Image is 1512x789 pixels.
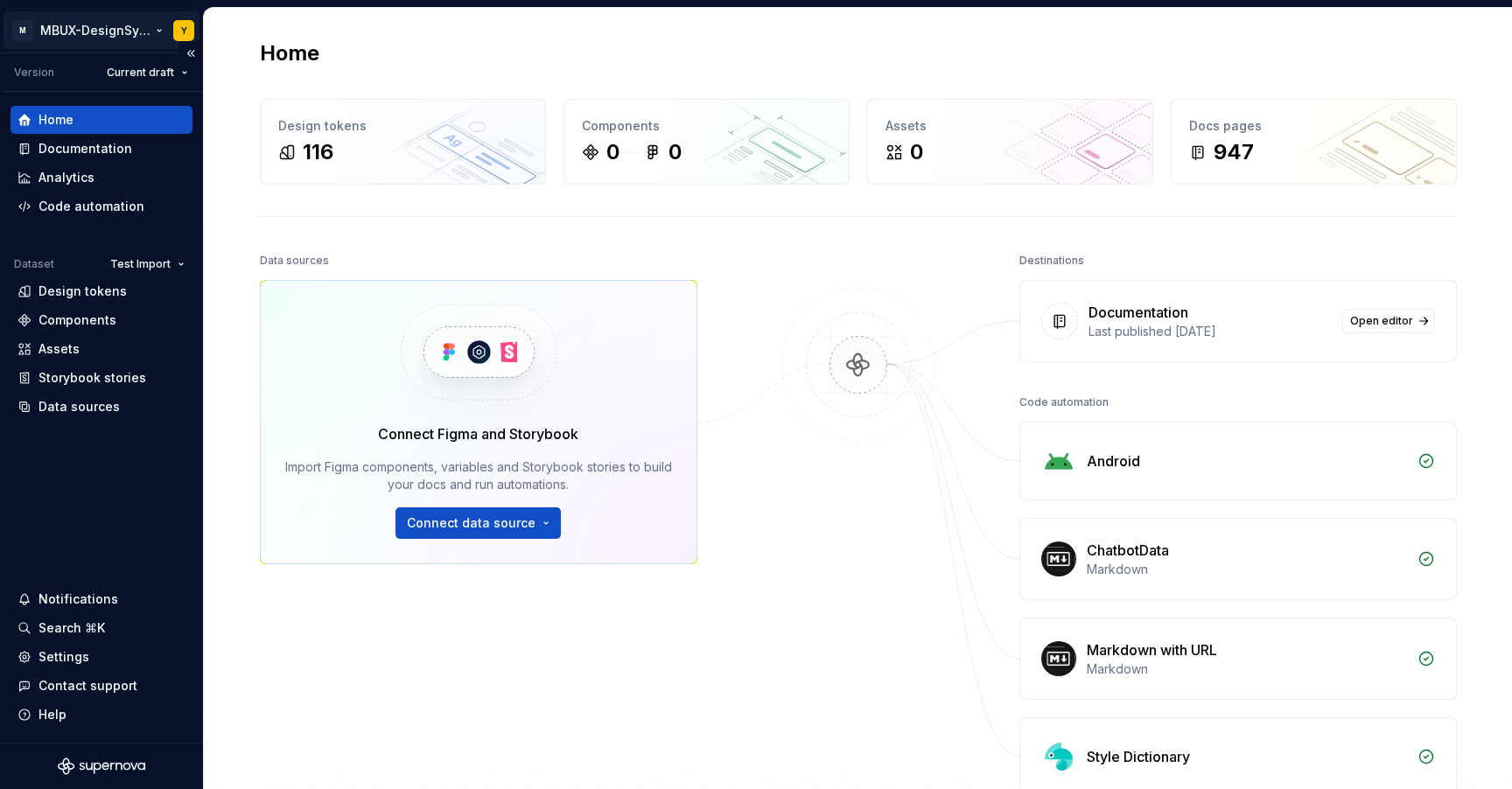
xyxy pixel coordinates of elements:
[1019,390,1109,415] div: Code automation
[10,393,192,421] a: Data sources
[38,140,132,157] div: Documentation
[1087,746,1190,767] div: Style Dictionary
[1087,450,1140,471] div: Android
[563,99,850,185] a: Components00
[1087,561,1407,578] div: Markdown
[378,423,578,444] div: Connect Figma and Storybook
[38,590,118,608] div: Notifications
[606,138,619,166] div: 0
[395,507,561,539] button: Connect data source
[10,192,192,220] a: Code automation
[99,60,196,85] button: Current draft
[38,648,89,666] div: Settings
[278,117,528,135] div: Design tokens
[1350,314,1413,328] span: Open editor
[12,20,33,41] div: M
[178,41,203,66] button: Collapse sidebar
[181,24,187,38] div: Y
[110,257,171,271] span: Test Import
[1019,248,1084,273] div: Destinations
[102,252,192,276] button: Test Import
[38,619,105,637] div: Search ⌘K
[668,138,682,166] div: 0
[10,164,192,192] a: Analytics
[260,248,329,273] div: Data sources
[10,135,192,163] a: Documentation
[1214,138,1254,166] div: 947
[910,138,923,166] div: 0
[38,340,80,358] div: Assets
[3,11,199,49] button: MMBUX-DesignSystemY
[1087,660,1407,678] div: Markdown
[38,198,144,215] div: Code automation
[1171,99,1457,185] a: Docs pages947
[10,306,192,334] a: Components
[107,66,174,80] span: Current draft
[867,99,1153,185] a: Assets0
[1189,117,1438,135] div: Docs pages
[1087,540,1169,561] div: ChatbotData
[260,99,546,185] a: Design tokens116
[14,257,54,271] div: Dataset
[38,111,73,129] div: Home
[407,514,535,532] span: Connect data source
[38,369,146,387] div: Storybook stories
[38,677,137,695] div: Contact support
[38,283,127,300] div: Design tokens
[1088,323,1332,340] div: Last published [DATE]
[40,22,152,39] div: MBUX-DesignSystem
[10,672,192,700] button: Contact support
[38,169,94,186] div: Analytics
[14,66,54,80] div: Version
[10,364,192,392] a: Storybook stories
[1087,639,1217,660] div: Markdown with URL
[58,758,145,775] svg: Supernova Logo
[10,585,192,613] button: Notifications
[10,614,192,642] button: Search ⌘K
[1342,309,1435,333] a: Open editor
[1088,302,1188,323] div: Documentation
[10,643,192,671] a: Settings
[38,398,120,415] div: Data sources
[10,277,192,305] a: Design tokens
[885,117,1135,135] div: Assets
[303,138,333,166] div: 116
[38,706,66,723] div: Help
[285,458,672,493] div: Import Figma components, variables and Storybook stories to build your docs and run automations.
[10,335,192,363] a: Assets
[582,117,831,135] div: Components
[10,701,192,729] button: Help
[10,106,192,134] a: Home
[260,39,319,67] h2: Home
[38,311,116,329] div: Components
